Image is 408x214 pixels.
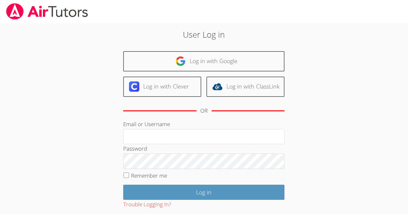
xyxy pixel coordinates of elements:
img: google-logo-50288ca7cdecda66e5e0955fdab243c47b7ad437acaf1139b6f446037453330a.svg [175,56,186,66]
label: Remember me [131,172,167,179]
h2: User Log in [94,28,314,41]
img: classlink-logo-d6bb404cc1216ec64c9a2012d9dc4662098be43eaf13dc465df04b49fa7ab582.svg [212,81,223,92]
input: Log in [123,185,284,200]
label: Email or Username [123,120,170,128]
a: Log in with ClassLink [206,77,284,97]
button: Trouble Logging In? [123,200,171,209]
img: airtutors_banner-c4298cdbf04f3fff15de1276eac7730deb9818008684d7c2e4769d2f7ddbe033.png [5,3,89,20]
a: Log in with Google [123,51,284,71]
a: Log in with Clever [123,77,201,97]
label: Password [123,145,147,152]
div: OR [200,106,208,116]
img: clever-logo-6eab21bc6e7a338710f1a6ff85c0baf02591cd810cc4098c63d3a4b26e2feb20.svg [129,81,139,92]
